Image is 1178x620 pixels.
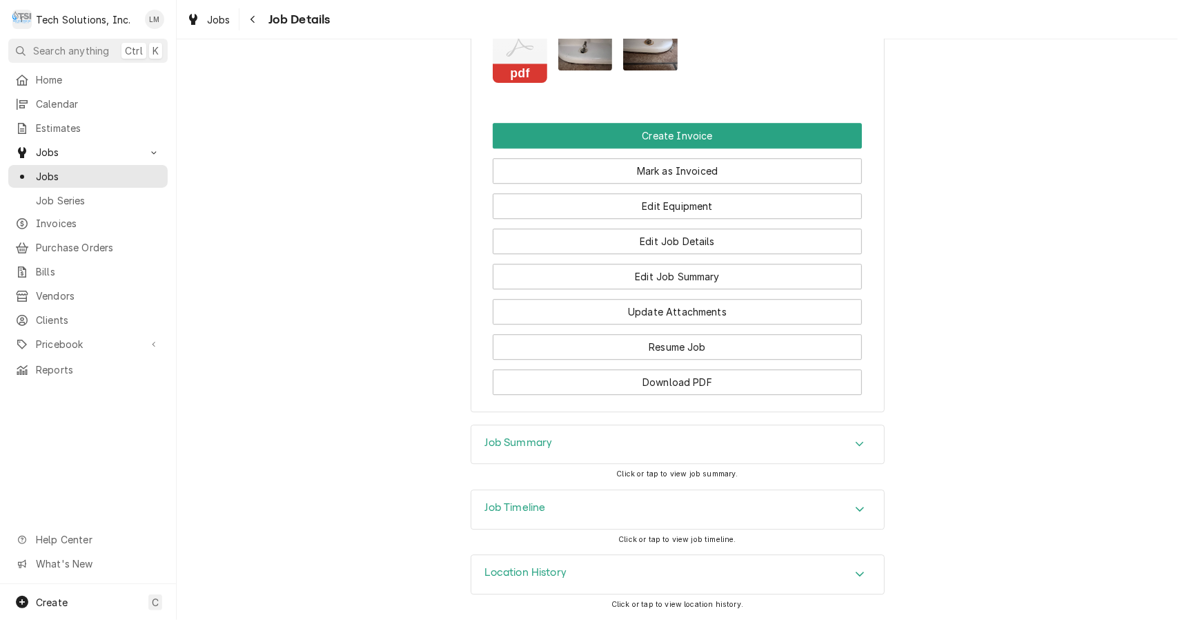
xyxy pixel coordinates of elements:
a: Go to Help Center [8,528,168,551]
span: Clients [36,313,161,327]
button: Navigate back [242,8,264,30]
button: Edit Job Details [493,229,862,254]
a: Jobs [8,165,168,188]
a: Jobs [181,8,236,31]
button: Search anythingCtrlK [8,39,168,63]
a: Job Series [8,189,168,212]
div: Job Timeline [471,490,885,530]
div: Location History [471,554,885,594]
div: Button Group Row [493,324,862,360]
div: Accordion Header [471,425,884,464]
span: Jobs [36,145,140,159]
div: Button Group Row [493,123,862,148]
span: Click or tap to view location history. [611,600,743,609]
a: Reports [8,358,168,381]
button: Accordion Details Expand Trigger [471,490,884,529]
div: Accordion Header [471,555,884,594]
span: What's New [36,556,159,571]
div: Button Group [493,123,862,395]
h3: Job Summary [485,436,553,449]
a: Go to Jobs [8,141,168,164]
div: Button Group Row [493,289,862,324]
span: Help Center [36,532,159,547]
button: Accordion Details Expand Trigger [471,425,884,464]
span: Pricebook [36,337,140,351]
button: Edit Equipment [493,193,862,219]
a: Calendar [8,93,168,115]
span: Jobs [207,12,230,27]
a: Invoices [8,212,168,235]
span: Job Details [264,10,331,29]
div: Button Group Row [493,219,862,254]
div: Button Group Row [493,148,862,184]
img: dl59kSZOQFa74eFtAI3P [623,30,678,70]
button: pdf [493,17,547,83]
span: Invoices [36,216,161,231]
button: Update Attachments [493,299,862,324]
div: Tech Solutions, Inc. [36,12,130,27]
span: Bills [36,264,161,279]
span: Attachments [493,7,862,94]
span: Estimates [36,121,161,135]
div: Button Group Row [493,254,862,289]
div: Leah Meadows's Avatar [145,10,164,29]
button: Accordion Details Expand Trigger [471,555,884,594]
span: Jobs [36,169,161,184]
div: LM [145,10,164,29]
button: Download PDF [493,369,862,395]
a: Go to Pricebook [8,333,168,356]
a: Vendors [8,284,168,307]
span: Click or tap to view job timeline. [618,535,736,544]
span: C [152,595,159,610]
div: Accordion Header [471,490,884,529]
span: Search anything [33,43,109,58]
h3: Job Timeline [485,501,546,514]
div: Button Group Row [493,360,862,395]
button: Create Invoice [493,123,862,148]
div: Tech Solutions, Inc.'s Avatar [12,10,32,29]
div: Button Group Row [493,184,862,219]
a: Bills [8,260,168,283]
span: Reports [36,362,161,377]
h3: Location History [485,566,567,579]
img: F9dlQwkMTryb5ZG8auj5 [558,30,613,70]
a: Go to What's New [8,552,168,575]
a: Purchase Orders [8,236,168,259]
span: Click or tap to view job summary. [616,469,738,478]
button: Edit Job Summary [493,264,862,289]
button: Resume Job [493,334,862,360]
span: Calendar [36,97,161,111]
a: Clients [8,309,168,331]
span: Purchase Orders [36,240,161,255]
span: Create [36,597,68,608]
span: Home [36,72,161,87]
button: Mark as Invoiced [493,158,862,184]
span: Job Series [36,193,161,208]
div: T [12,10,32,29]
span: Vendors [36,289,161,303]
span: Ctrl [125,43,143,58]
a: Home [8,68,168,91]
div: Job Summary [471,425,885,465]
a: Estimates [8,117,168,139]
span: K [153,43,159,58]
